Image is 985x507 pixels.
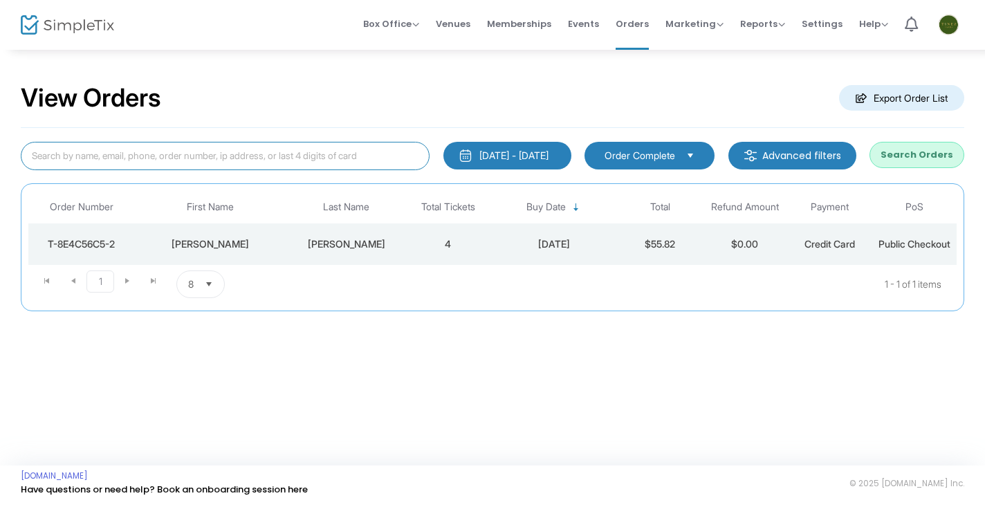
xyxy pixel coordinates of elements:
input: Search by name, email, phone, order number, ip address, or last 4 digits of card [21,142,430,170]
span: Settings [802,6,843,42]
h2: View Orders [21,83,161,113]
span: Orders [616,6,649,42]
div: Abigail [138,237,284,251]
img: filter [744,149,757,163]
button: Select [199,271,219,297]
td: $0.00 [702,223,787,265]
span: Marketing [665,17,724,30]
span: Help [859,17,888,30]
div: Flores [291,237,403,251]
span: Reports [740,17,785,30]
span: PoS [905,201,923,213]
m-button: Export Order List [839,85,964,111]
span: Memberships [487,6,551,42]
span: Buy Date [526,201,566,213]
span: Order Complete [605,149,675,163]
td: $55.82 [618,223,703,265]
span: Credit Card [804,238,855,250]
img: monthly [459,149,472,163]
kendo-pager-info: 1 - 1 of 1 items [362,270,941,298]
a: Have questions or need help? Book an onboarding session here [21,483,308,496]
span: Box Office [363,17,419,30]
m-button: Advanced filters [728,142,856,169]
span: Sortable [571,202,582,213]
span: 8 [188,277,194,291]
div: Data table [28,191,957,265]
button: [DATE] - [DATE] [443,142,571,169]
span: Public Checkout [878,238,950,250]
span: First Name [187,201,234,213]
span: Page 1 [86,270,114,293]
div: T-8E4C56C5-2 [32,237,131,251]
th: Total Tickets [405,191,490,223]
a: [DOMAIN_NAME] [21,470,88,481]
span: Payment [811,201,849,213]
th: Refund Amount [702,191,787,223]
td: 4 [405,223,490,265]
div: [DATE] - [DATE] [479,149,549,163]
span: © 2025 [DOMAIN_NAME] Inc. [849,478,964,489]
div: 9/2/2025 [494,237,614,251]
span: Order Number [50,201,113,213]
span: Venues [436,6,470,42]
span: Events [568,6,599,42]
span: Last Name [323,201,369,213]
th: Total [618,191,703,223]
button: Select [681,148,700,163]
button: Search Orders [869,142,964,168]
